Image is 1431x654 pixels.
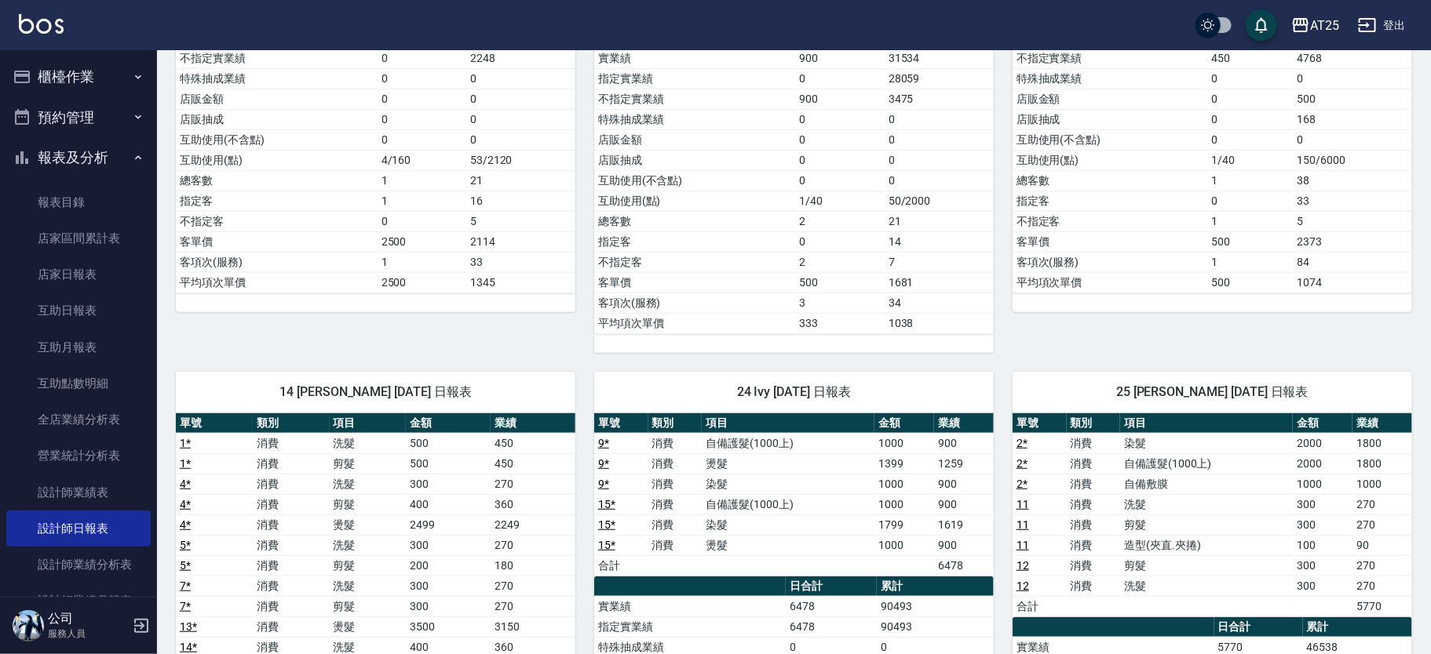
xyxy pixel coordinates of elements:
a: 報表目錄 [6,184,151,220]
td: 0 [796,150,885,170]
td: 0 [796,68,885,89]
td: 2 [796,252,885,272]
button: save [1246,9,1277,41]
td: 合計 [594,555,648,576]
td: 洗髮 [330,474,407,494]
th: 金額 [874,413,934,434]
td: 消費 [1067,514,1121,535]
td: 0 [378,211,466,231]
td: 消費 [253,514,330,535]
td: 合計 [1013,596,1067,616]
td: 0 [378,89,466,109]
td: 消費 [1067,494,1121,514]
td: 150/6000 [1294,150,1412,170]
td: 剪髮 [330,453,407,474]
td: 1000 [874,494,934,514]
td: 6478 [786,596,877,616]
td: 0 [1207,89,1294,109]
td: 剪髮 [330,596,407,616]
td: 2000 [1293,453,1353,474]
td: 消費 [253,576,330,596]
td: 實業績 [594,48,796,68]
td: 互助使用(點) [594,191,796,211]
td: 洗髮 [330,535,407,555]
td: 900 [934,433,994,453]
td: 0 [466,89,575,109]
td: 2499 [406,514,491,535]
td: 1345 [466,272,575,292]
td: 自備護髮(1000上) [702,494,874,514]
td: 1799 [874,514,934,535]
th: 金額 [406,413,491,434]
td: 1399 [874,453,934,474]
td: 1 [378,191,466,211]
a: 互助點數明細 [6,365,151,401]
td: 2000 [1293,433,1353,453]
td: 4/160 [378,150,466,170]
td: 互助使用(點) [1013,150,1207,170]
td: 1619 [934,514,994,535]
a: 營業統計分析表 [6,438,151,474]
td: 不指定客 [1013,211,1207,231]
td: 300 [1293,576,1353,596]
td: 剪髮 [330,555,407,576]
a: 設計師日報表 [6,510,151,547]
td: 38 [1294,170,1412,191]
td: 900 [934,494,994,514]
td: 互助使用(點) [176,150,378,170]
td: 5 [1294,211,1412,231]
th: 業績 [1353,413,1412,434]
a: 設計師業績月報表 [6,583,151,619]
td: 360 [491,494,575,514]
th: 累計 [1303,617,1412,638]
td: 店販金額 [176,89,378,109]
td: 300 [406,576,491,596]
th: 累計 [877,576,994,597]
td: 53/2120 [466,150,575,170]
table: a dense table [594,28,994,334]
td: 2500 [378,272,466,292]
td: 1259 [934,453,994,474]
td: 消費 [648,514,703,535]
button: AT25 [1285,9,1345,42]
a: 12 [1017,559,1029,572]
td: 消費 [648,474,703,494]
td: 3150 [491,616,575,637]
td: 270 [491,474,575,494]
td: 不指定實業績 [1013,48,1207,68]
td: 造型(夾直.夾捲) [1120,535,1293,555]
td: 0 [1294,129,1412,150]
td: 3475 [885,89,994,109]
td: 14 [885,231,994,252]
td: 500 [1207,272,1294,292]
td: 特殊抽成業績 [1013,68,1207,89]
td: 100 [1293,535,1353,555]
td: 客單價 [176,231,378,252]
td: 客項次(服務) [176,252,378,272]
td: 300 [406,596,491,616]
td: 客單價 [1013,231,1207,252]
td: 28059 [885,68,994,89]
th: 項目 [330,413,407,434]
td: 不指定客 [176,211,378,231]
td: 270 [1353,555,1412,576]
td: 燙髮 [702,453,874,474]
td: 消費 [253,555,330,576]
td: 剪髮 [330,494,407,514]
a: 店家日報表 [6,256,151,292]
td: 指定客 [594,231,796,252]
td: 2 [796,211,885,231]
td: 1038 [885,313,994,333]
td: 180 [491,555,575,576]
td: 333 [796,313,885,333]
td: 2373 [1294,231,1412,252]
td: 0 [885,129,994,150]
td: 自備護髮(1000上) [1120,453,1293,474]
td: 300 [1293,555,1353,576]
td: 900 [796,48,885,68]
a: 12 [1017,580,1029,592]
td: 300 [406,535,491,555]
td: 1800 [1353,433,1412,453]
td: 指定實業績 [594,616,786,637]
th: 業績 [491,413,575,434]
